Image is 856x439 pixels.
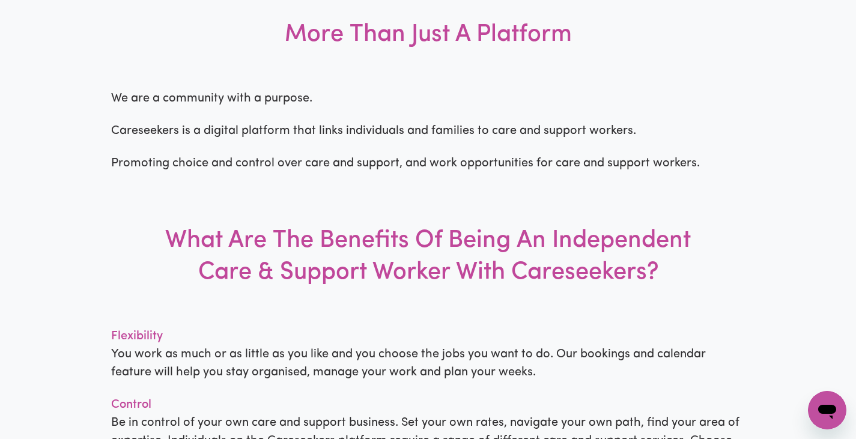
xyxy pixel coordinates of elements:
[151,187,706,327] h3: What Are The Benefits Of Being An Independent Care & Support Worker With Careseekers?
[111,154,745,172] p: Promoting choice and control over care and support, and work opportunities for care and support w...
[111,89,745,107] p: We are a community with a purpose.
[111,122,745,140] p: Careseekers is a digital platform that links individuals and families to care and support workers.
[111,396,745,414] p: Control
[808,391,846,429] iframe: Button to launch messaging window
[111,345,745,381] p: You work as much or as little as you like and you choose the jobs you want to do. Our bookings an...
[111,327,745,345] p: Flexibility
